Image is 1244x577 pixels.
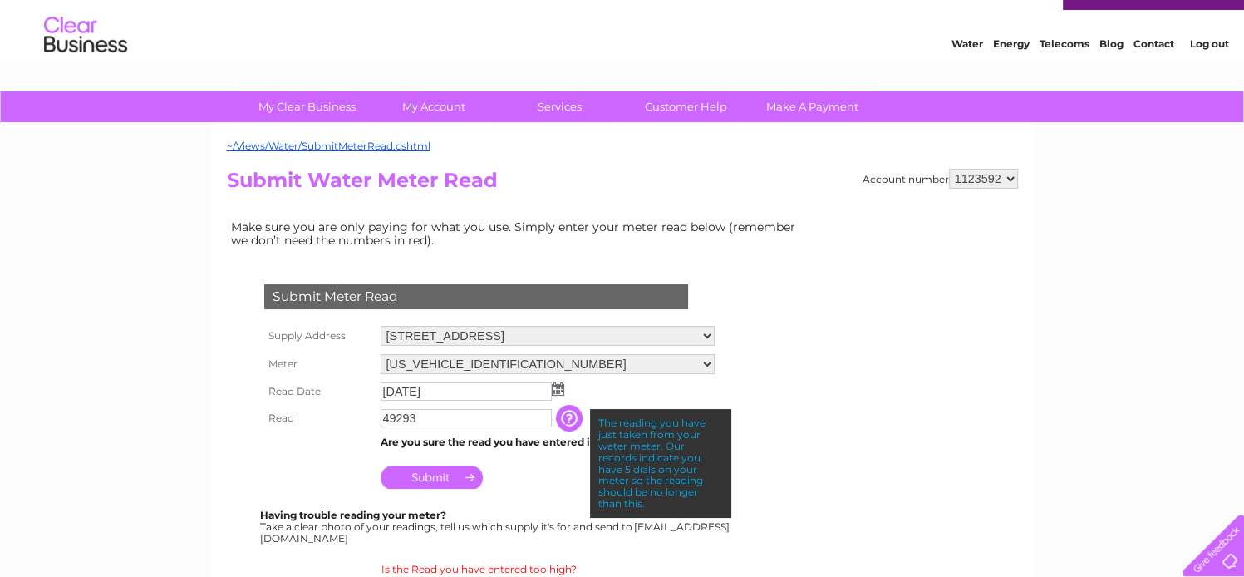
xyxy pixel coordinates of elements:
a: My Clear Business [238,91,376,122]
th: Read [260,405,376,432]
input: Submit [381,466,483,489]
a: My Account [365,91,502,122]
b: Having trouble reading your meter? [260,509,446,521]
a: Log out [1189,71,1228,83]
h2: Submit Water Meter Read [227,169,1018,200]
th: Meter [260,350,376,378]
div: Submit Meter Read [264,284,688,309]
th: Supply Address [260,322,376,350]
img: logo.png [43,43,128,94]
img: ... [552,382,564,396]
a: Water [951,71,983,83]
th: Read Date [260,378,376,405]
a: Energy [993,71,1030,83]
td: Are you sure the read you have entered is correct? [376,432,719,453]
a: Telecoms [1040,71,1089,83]
a: Contact [1133,71,1174,83]
a: 0333 014 3131 [931,8,1045,29]
input: Information [556,405,586,432]
div: Clear Business is a trading name of Verastar Limited (registered in [GEOGRAPHIC_DATA] No. 3667643... [230,9,1015,81]
a: Services [491,91,628,122]
a: Blog [1099,71,1124,83]
a: ~/Views/Water/SubmitMeterRead.cshtml [227,140,430,152]
div: Account number [863,169,1018,189]
a: Customer Help [617,91,755,122]
div: Take a clear photo of your readings, tell us which supply it's for and send to [EMAIL_ADDRESS][DO... [260,510,732,544]
a: Make A Payment [744,91,881,122]
div: The reading you have just taken from your water meter. Our records indicate you have 5 dials on y... [590,409,731,517]
td: Make sure you are only paying for what you use. Simply enter your meter read below (remember we d... [227,216,809,251]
